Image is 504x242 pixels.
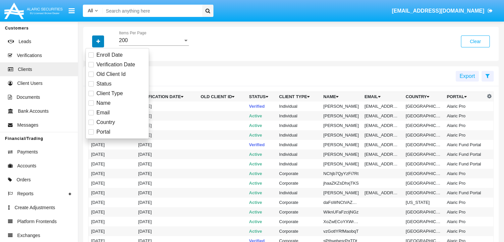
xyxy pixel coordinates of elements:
td: vzGotlYRfMaobqT [321,226,362,236]
td: Active [247,169,277,178]
td: Alaric Pro [444,217,485,226]
td: [GEOGRAPHIC_DATA] [403,121,444,130]
td: [PERSON_NAME] [321,101,362,111]
td: [DATE] [88,198,136,207]
td: [DATE] [136,217,198,226]
td: Active [247,150,277,159]
td: [DATE] [88,188,136,198]
th: Name [321,92,362,102]
a: All [83,7,103,14]
td: Corporate [276,207,321,217]
td: [DATE] [136,188,198,198]
td: Active [247,207,277,217]
button: Clear [461,35,490,47]
span: 200 [119,37,128,43]
td: [PERSON_NAME] [321,140,362,150]
span: Verifications [17,52,42,59]
td: Active [247,121,277,130]
td: [DATE] [136,207,198,217]
td: [GEOGRAPHIC_DATA] [403,130,444,140]
td: [DATE] [136,130,198,140]
td: Alaric Pro [444,121,485,130]
td: [DATE] [136,111,198,121]
span: Client Type [96,90,123,97]
span: Clients [18,66,32,73]
td: [DATE] [136,169,198,178]
td: WiknUFaFzcijNGz [321,207,362,217]
td: [EMAIL_ADDRESS][DOMAIN_NAME] [362,188,403,198]
span: Portal [96,128,110,136]
span: Status [96,80,111,88]
span: Name [96,99,111,107]
td: [DATE] [136,198,198,207]
td: [PERSON_NAME] [321,130,362,140]
td: [GEOGRAPHIC_DATA] [403,101,444,111]
td: Alaric Fund Portal [444,159,485,169]
td: [DATE] [136,178,198,188]
td: [EMAIL_ADDRESS][DOMAIN_NAME] [362,111,403,121]
th: Old Client Id [198,92,246,102]
td: [GEOGRAPHIC_DATA] [403,140,444,150]
td: [GEOGRAPHIC_DATA] [403,169,444,178]
td: Active [247,217,277,226]
td: [GEOGRAPHIC_DATA] [403,188,444,198]
td: Verified [247,101,277,111]
td: [DATE] [136,121,198,130]
td: Active [247,130,277,140]
span: Exchanges [17,232,40,239]
th: Portal [444,92,485,102]
td: [DATE] [88,207,136,217]
td: [US_STATE] [403,198,444,207]
span: Reports [17,190,33,197]
td: Corporate [276,226,321,236]
td: [EMAIL_ADDRESS][DOMAIN_NAME] [362,140,403,150]
td: [DATE] [88,159,136,169]
td: XoZwECoYXWrMIMD [321,217,362,226]
a: [EMAIL_ADDRESS][DOMAIN_NAME] [389,2,496,20]
span: Leads [19,38,31,45]
td: [EMAIL_ADDRESS][DOMAIN_NAME] [362,150,403,159]
td: [DATE] [136,159,198,169]
td: Individual [276,121,321,130]
td: Active [247,111,277,121]
td: Active [247,198,277,207]
td: [GEOGRAPHIC_DATA] [403,111,444,121]
span: Email [96,109,110,117]
td: [GEOGRAPHIC_DATA] [403,226,444,236]
td: [DATE] [136,140,198,150]
td: daFsWNCtVAZwLiF [321,198,362,207]
td: Alaric Pro [444,130,485,140]
td: [GEOGRAPHIC_DATA] [403,178,444,188]
th: Verification date [136,92,198,102]
td: [PERSON_NAME] [321,188,362,198]
td: Alaric Pro [444,101,485,111]
img: Logo image [3,1,64,21]
span: Verification Date [96,61,135,69]
td: [DATE] [136,226,198,236]
span: Old Client Id [96,70,126,78]
span: Messages [17,122,38,129]
td: Individual [276,101,321,111]
span: Documents [17,94,40,101]
span: Payments [17,149,38,155]
span: Enroll Date [96,51,123,59]
td: Individual [276,188,321,198]
td: Corporate [276,198,321,207]
th: Country [403,92,444,102]
td: [GEOGRAPHIC_DATA], [GEOGRAPHIC_DATA] [403,207,444,217]
td: Alaric Fund Portal [444,188,485,198]
td: Alaric Fund Portal [444,150,485,159]
td: Individual [276,140,321,150]
span: Bank Accounts [18,108,49,115]
td: [PERSON_NAME] [321,121,362,130]
td: [GEOGRAPHIC_DATA] [403,159,444,169]
td: Corporate [276,178,321,188]
td: [DATE] [88,178,136,188]
td: Verified [247,140,277,150]
td: Alaric Pro [444,207,485,217]
td: Corporate [276,169,321,178]
button: Export [456,71,479,82]
span: Orders [17,176,31,183]
td: Individual [276,130,321,140]
td: Active [247,178,277,188]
